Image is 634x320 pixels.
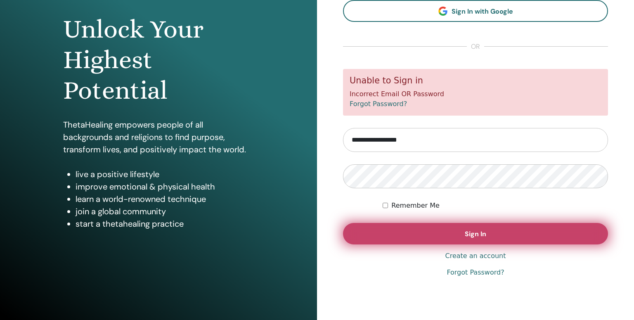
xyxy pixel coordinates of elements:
[447,268,504,277] a: Forgot Password?
[63,119,254,156] p: ThetaHealing empowers people of all backgrounds and religions to find purpose, transform lives, a...
[350,100,407,108] a: Forgot Password?
[343,223,608,244] button: Sign In
[452,7,513,16] span: Sign In with Google
[76,218,254,230] li: start a thetahealing practice
[391,201,440,211] label: Remember Me
[465,230,486,238] span: Sign In
[76,193,254,205] li: learn a world-renowned technique
[76,205,254,218] li: join a global community
[445,251,506,261] a: Create an account
[467,42,484,52] span: or
[76,168,254,180] li: live a positive lifestyle
[343,69,608,116] div: Incorrect Email OR Password
[350,76,601,86] h5: Unable to Sign in
[76,180,254,193] li: improve emotional & physical health
[63,14,254,106] h1: Unlock Your Highest Potential
[383,201,608,211] div: Keep me authenticated indefinitely or until I manually logout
